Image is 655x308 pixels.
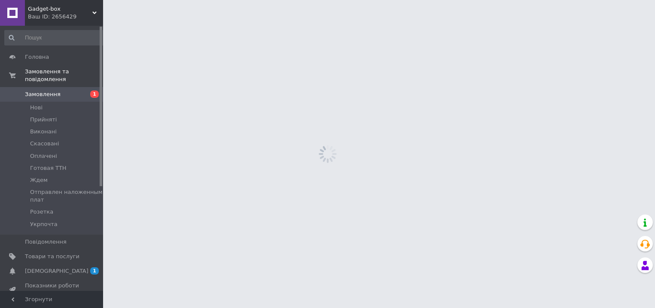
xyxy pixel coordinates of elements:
span: Товари та послуги [25,253,79,260]
input: Пошук [4,30,107,45]
span: Укрпочта [30,220,58,228]
span: 1 [90,267,99,275]
span: Отправлен наложенным плат [30,188,106,204]
span: Готовая ТТН [30,164,67,172]
span: 1 [90,91,99,98]
span: Замовлення та повідомлення [25,68,103,83]
span: [DEMOGRAPHIC_DATA] [25,267,88,275]
span: Головна [25,53,49,61]
span: Оплачені [30,152,57,160]
span: Прийняті [30,116,57,124]
span: Повідомлення [25,238,67,246]
span: Показники роботи компанії [25,282,79,297]
span: Скасовані [30,140,59,148]
span: Замовлення [25,91,61,98]
span: Нові [30,104,43,112]
span: Gadget-box [28,5,92,13]
div: Ваш ID: 2656429 [28,13,103,21]
span: Ждем [30,176,48,184]
span: Виконані [30,128,57,136]
span: Розетка [30,208,53,216]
